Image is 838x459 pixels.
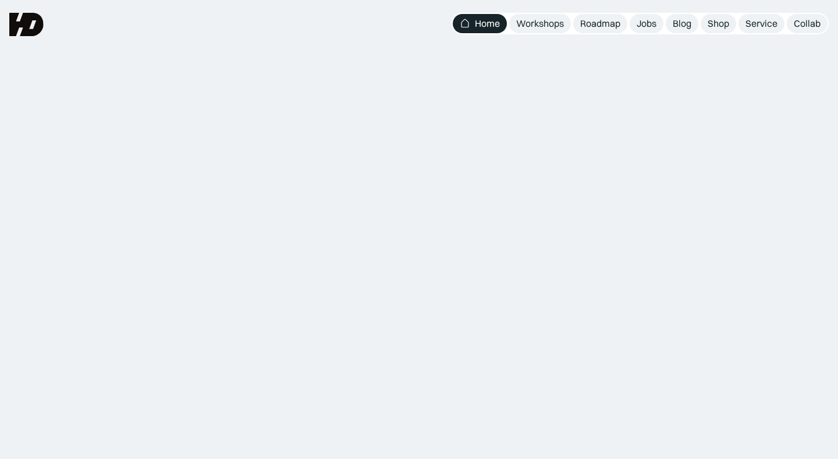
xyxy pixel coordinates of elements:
a: Home [453,14,507,33]
div: Collab [794,17,821,30]
div: Home [475,17,500,30]
div: Shop [708,17,729,30]
div: Service [745,17,777,30]
div: Roadmap [580,17,620,30]
a: Service [738,14,784,33]
a: Shop [701,14,736,33]
div: Workshops [516,17,564,30]
a: Jobs [630,14,663,33]
a: Blog [666,14,698,33]
a: Roadmap [573,14,627,33]
div: Jobs [637,17,656,30]
div: Blog [673,17,691,30]
a: Collab [787,14,828,33]
a: Workshops [509,14,571,33]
